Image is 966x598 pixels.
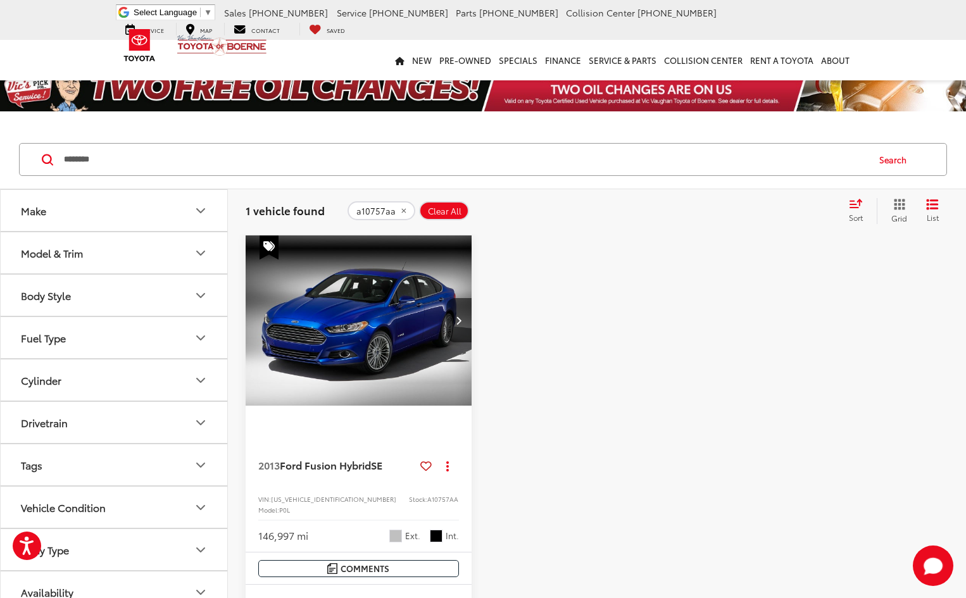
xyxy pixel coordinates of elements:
[245,235,473,406] img: 2013 Ford Fusion Hybrid SE
[1,190,229,231] button: MakeMake
[456,6,477,19] span: Parts
[249,6,328,19] span: [PHONE_NUMBER]
[21,332,66,344] div: Fuel Type
[21,289,71,301] div: Body Style
[409,494,427,504] span: Stock:
[369,6,448,19] span: [PHONE_NUMBER]
[817,40,853,80] a: About
[348,201,415,220] button: remove a10757aa
[437,454,459,477] button: Actions
[446,530,459,542] span: Int.
[193,246,208,261] div: Model & Trim
[337,6,367,19] span: Service
[479,6,558,19] span: [PHONE_NUMBER]
[224,23,289,35] a: Contact
[21,459,42,471] div: Tags
[1,487,229,528] button: Vehicle ConditionVehicle Condition
[877,198,917,223] button: Grid View
[280,458,371,472] span: Ford Fusion Hybrid
[246,202,325,218] span: 1 vehicle found
[495,40,541,80] a: Specials
[299,23,354,35] a: My Saved Vehicles
[260,235,279,259] span: Special
[116,25,163,66] img: Toyota
[541,40,585,80] a: Finance
[21,247,83,259] div: Model & Trim
[245,235,473,405] div: 2013 Ford Fusion Hybrid SE 0
[21,374,61,386] div: Cylinder
[21,204,46,216] div: Make
[63,144,867,175] input: Search by Make, Model, or Keyword
[917,198,948,223] button: List View
[193,458,208,473] div: Tags
[134,8,212,17] a: Select Language​
[21,501,106,513] div: Vehicle Condition
[891,213,907,223] span: Grid
[843,198,877,223] button: Select sort value
[258,505,279,514] span: Model:
[356,206,396,216] span: a10757aa
[913,545,953,586] svg: Start Chat
[428,206,461,216] span: Clear All
[1,317,229,358] button: Fuel TypeFuel Type
[419,201,469,220] button: Clear All
[389,530,402,542] span: Ingot Silver
[21,544,69,556] div: Body Type
[193,203,208,218] div: Make
[327,563,337,574] img: Comments
[427,494,458,504] span: A10757AA
[258,458,280,472] span: 2013
[371,458,382,472] span: SE
[271,494,396,504] span: [US_VEHICLE_IDENTIFICATION_NUMBER]
[134,8,197,17] span: Select Language
[279,505,290,514] span: P0L
[1,275,229,316] button: Body StyleBody Style
[327,26,345,34] span: Saved
[913,545,953,586] button: Toggle Chat Window
[258,494,271,504] span: VIN:
[926,212,939,223] span: List
[1,232,229,273] button: Model & TrimModel & Trim
[193,330,208,346] div: Fuel Type
[430,530,442,542] span: Black
[436,40,495,80] a: Pre-Owned
[200,8,201,17] span: ​
[408,40,436,80] a: New
[224,6,246,19] span: Sales
[21,416,68,428] div: Drivetrain
[867,144,925,175] button: Search
[1,444,229,485] button: TagsTags
[21,586,73,598] div: Availability
[193,542,208,558] div: Body Type
[116,23,173,35] a: Service
[446,298,472,342] button: Next image
[193,415,208,430] div: Drivetrain
[193,373,208,388] div: Cylinder
[1,359,229,401] button: CylinderCylinder
[245,235,473,405] a: 2013 Ford Fusion Hybrid SE2013 Ford Fusion Hybrid SE2013 Ford Fusion Hybrid SE2013 Ford Fusion Hy...
[193,288,208,303] div: Body Style
[391,40,408,80] a: Home
[660,40,746,80] a: Collision Center
[405,530,420,542] span: Ext.
[1,529,229,570] button: Body TypeBody Type
[177,34,267,56] img: Vic Vaughan Toyota of Boerne
[566,6,635,19] span: Collision Center
[849,212,863,223] span: Sort
[258,458,415,472] a: 2013Ford Fusion HybridSE
[204,8,212,17] span: ▼
[585,40,660,80] a: Service & Parts: Opens in a new tab
[193,500,208,515] div: Vehicle Condition
[258,560,459,577] button: Comments
[258,528,308,543] div: 146,997 mi
[176,23,222,35] a: Map
[746,40,817,80] a: Rent a Toyota
[637,6,717,19] span: [PHONE_NUMBER]
[341,563,389,575] span: Comments
[1,402,229,443] button: DrivetrainDrivetrain
[446,461,449,471] span: dropdown dots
